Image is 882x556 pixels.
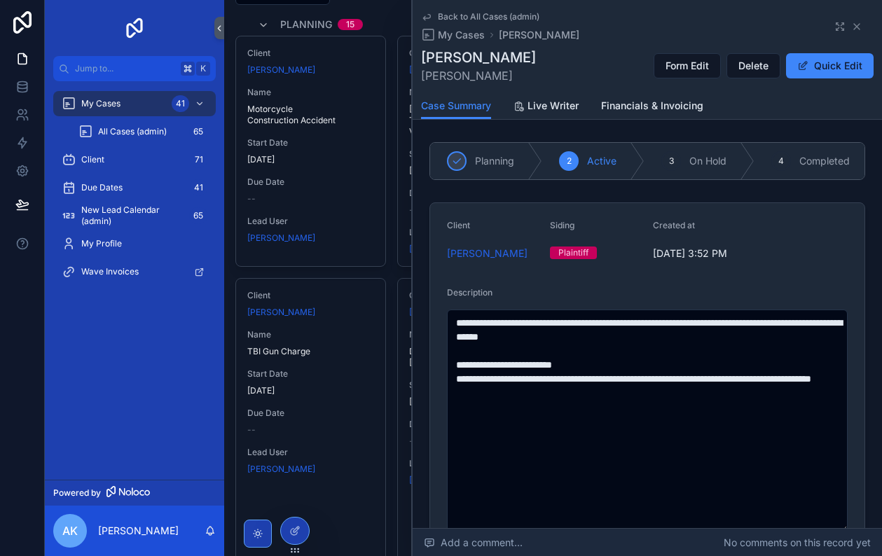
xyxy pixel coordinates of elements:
span: Add a comment... [424,536,523,550]
a: Live Writer [514,93,579,121]
span: All Cases (admin) [98,126,167,137]
span: New Lead Calendar (admin) [81,204,184,227]
a: Case Summary [421,93,491,120]
span: 2 [567,155,572,167]
span: Client [247,48,374,59]
a: [PERSON_NAME] [409,64,477,76]
span: Motorcycle Construction Accident [247,104,374,126]
div: 41 [172,95,189,112]
span: Name [409,329,536,340]
span: TBI Gun Charge [247,346,374,357]
span: Created at [653,220,695,230]
span: Name [409,87,536,98]
a: All Cases (admin)65 [70,119,216,144]
div: 71 [191,151,207,168]
div: 65 [189,207,207,224]
span: -- [409,436,418,447]
a: [PERSON_NAME] [247,464,315,475]
span: [DATE] [247,154,374,165]
span: Name [247,329,374,340]
h1: [PERSON_NAME] [421,48,536,67]
a: My Cases41 [53,91,216,116]
span: On Hold [689,154,726,168]
a: Wave Invoices [53,259,216,284]
span: Due Dates [81,182,123,193]
button: Delete [726,53,780,78]
span: Delete [738,59,769,73]
a: My Cases [421,28,485,42]
span: Completed [799,154,850,168]
div: Plaintiff [558,246,588,259]
span: Disability Seizure [MEDICAL_DATA] [409,346,536,368]
a: New Lead Calendar (admin)65 [53,203,216,228]
span: Jump to... [75,63,175,74]
span: No comments on this record yet [724,536,871,550]
a: [PERSON_NAME] [447,246,528,260]
span: My Profile [81,238,122,249]
a: Due Dates41 [53,175,216,200]
button: Jump to...K [53,56,216,81]
span: Form Edit [666,59,709,73]
span: Client [247,290,374,301]
span: Powered by [53,487,101,499]
span: Name [247,87,374,98]
span: [DATE] [409,165,536,176]
a: Client[PERSON_NAME]NameMotorcycle Construction AccidentStart Date[DATE]Due Date--Lead User[PERSON... [235,36,386,267]
span: Siding [550,220,574,230]
a: Client[PERSON_NAME]Name[PERSON_NAME] TBI v Commercial Vehicles [US_STATE]Start Date[DATE]Due Date... [397,36,548,267]
span: Lead User [247,447,374,458]
a: My Profile [53,231,216,256]
span: Start Date [247,368,374,380]
span: Client [447,220,470,230]
span: Lead User [409,458,536,469]
span: Case Summary [421,99,491,113]
div: 41 [190,179,207,196]
span: -- [247,193,256,204]
a: [PERSON_NAME] [247,232,315,244]
span: Client [409,48,536,59]
span: Due Date [247,408,374,419]
span: AK [62,522,78,539]
img: App logo [123,17,146,39]
span: 4 [778,155,784,167]
span: Due Date [247,176,374,188]
span: Due Date [409,419,536,430]
a: [PERSON_NAME] [499,28,579,42]
span: -- [409,204,418,216]
span: Client [409,290,536,301]
a: Financials & Invoicing [601,93,703,121]
span: Start Date [409,148,536,160]
a: [PERSON_NAME] [247,307,315,318]
span: [DATE] 3:52 PM [653,246,745,260]
a: [PERSON_NAME] [247,64,315,76]
span: Financials & Invoicing [601,99,703,113]
span: [PERSON_NAME] [421,67,536,84]
a: Client71 [53,147,216,172]
span: Description [447,287,492,298]
span: Due Date [409,188,536,199]
span: Planning [475,154,514,168]
span: Live Writer [528,99,579,113]
span: [PERSON_NAME] [409,475,477,486]
span: My Cases [438,28,485,42]
span: [PERSON_NAME] TBI v Commercial Vehicles [US_STATE] [409,104,536,137]
span: [DATE] [409,396,536,408]
span: K [198,63,209,74]
span: 3 [669,155,674,167]
a: [PERSON_NAME] [409,307,477,318]
span: Start Date [247,137,374,148]
a: Back to All Cases (admin) [421,11,539,22]
a: Powered by [45,480,224,506]
a: [PERSON_NAME] [409,244,477,255]
span: Wave Invoices [81,266,139,277]
div: 15 [346,19,354,30]
p: [PERSON_NAME] [98,524,179,538]
span: Planning [280,18,332,32]
span: Start Date [409,380,536,391]
span: My Cases [81,98,120,109]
